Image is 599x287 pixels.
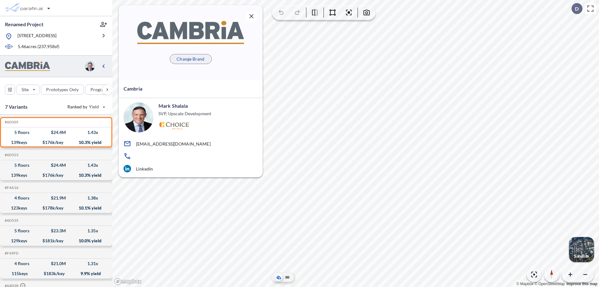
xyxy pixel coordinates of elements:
[170,54,212,64] button: Change Brand
[158,102,188,109] p: Mark Shalala
[158,111,211,117] p: SVP, Upscale Development
[177,56,204,62] p: Change Brand
[18,43,59,50] p: 5.46 acres ( 237,958 sf)
[3,120,18,124] h5: Click to copy the code
[5,103,28,111] p: 7 Variants
[90,87,108,93] p: Program
[16,85,40,95] button: Site
[17,32,56,40] p: [STREET_ADDRESS]
[284,274,291,281] button: Site Plan
[124,102,153,132] img: user logo
[136,141,211,146] p: [EMAIL_ADDRESS][DOMAIN_NAME]
[124,140,258,147] a: [EMAIL_ADDRESS][DOMAIN_NAME]
[3,153,18,157] h5: Click to copy the code
[534,282,565,286] a: OpenStreetMap
[62,102,109,112] button: Ranked by Yield
[569,237,594,262] img: Switcher Image
[5,21,43,28] p: Renamed Project
[3,218,18,223] h5: Click to copy the code
[3,251,18,255] h5: Click to copy the code
[136,166,153,171] p: LinkedIn
[574,254,589,259] p: Satellite
[575,6,579,12] p: D
[124,165,258,172] a: LinkedIn
[3,186,18,190] h5: Click to copy the code
[41,85,84,95] button: Prototypes Only
[137,21,244,44] img: BrandImage
[85,61,95,71] img: user logo
[124,85,142,92] p: Cambria
[275,274,282,281] button: Aerial View
[46,87,79,93] p: Prototypes Only
[85,85,119,95] button: Program
[5,62,50,71] img: BrandImage
[89,104,99,110] span: Yield
[22,87,29,93] p: Site
[569,237,594,262] button: Switcher ImageSatellite
[516,282,533,286] a: Mapbox
[567,282,597,286] a: Improve this map
[114,278,142,285] a: Mapbox homepage
[158,122,189,130] img: Logo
